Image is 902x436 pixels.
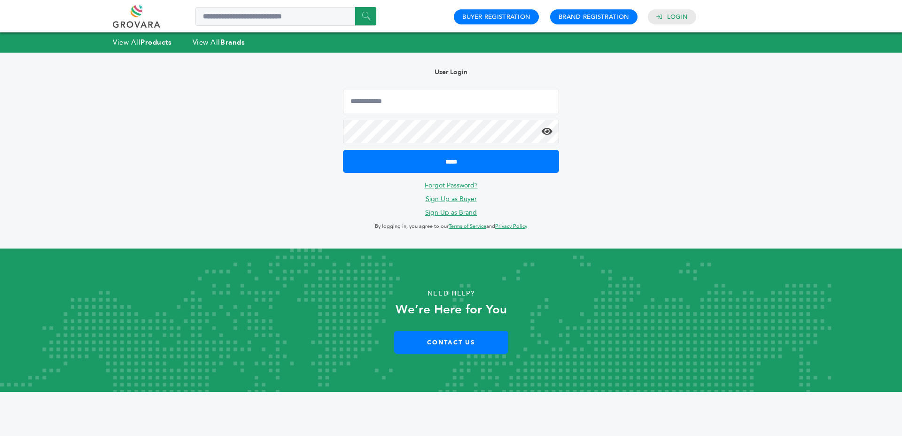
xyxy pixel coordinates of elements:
a: Privacy Policy [495,223,527,230]
a: Terms of Service [449,223,486,230]
a: Buyer Registration [462,13,530,21]
input: Email Address [343,90,559,113]
a: View AllBrands [193,38,245,47]
b: User Login [435,68,467,77]
p: Need Help? [45,287,857,301]
a: Sign Up as Buyer [426,195,477,203]
input: Password [343,120,559,143]
a: Forgot Password? [425,181,478,190]
a: Login [667,13,688,21]
p: By logging in, you agree to our and [343,221,559,232]
strong: Products [140,38,171,47]
a: View AllProducts [113,38,172,47]
a: Contact Us [394,331,508,354]
a: Brand Registration [559,13,629,21]
a: Sign Up as Brand [425,208,477,217]
input: Search a product or brand... [195,7,376,26]
strong: Brands [220,38,245,47]
strong: We’re Here for You [396,301,507,318]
